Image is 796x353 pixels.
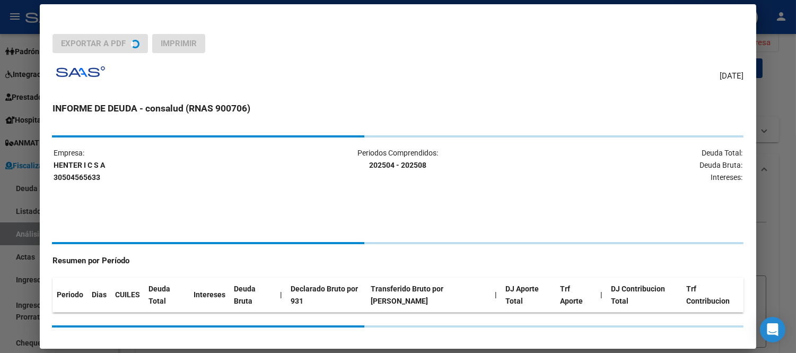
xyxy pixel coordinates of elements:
th: Deuda Total [144,278,189,313]
th: Trf Contribucion [683,278,743,313]
th: Trf Aporte [556,278,596,313]
th: Periodo [53,278,88,313]
th: DJ Contribucion Total [607,278,683,313]
button: Exportar a PDF [53,34,148,53]
th: Transferido Bruto por [PERSON_NAME] [366,278,491,313]
div: Open Intercom Messenger [760,317,785,342]
th: | [597,278,607,313]
button: Imprimir [152,34,205,53]
th: Deuda Bruta [230,278,276,313]
span: [DATE] [720,70,743,82]
h4: Resumen por Período [53,255,743,267]
th: | [491,278,501,313]
th: Dias [88,278,111,313]
th: CUILES [111,278,144,313]
th: Intereses [189,278,230,313]
h3: INFORME DE DEUDA - consalud (RNAS 900706) [53,101,743,115]
th: DJ Aporte Total [501,278,556,313]
th: Declarado Bruto por 931 [286,278,366,313]
span: Imprimir [161,39,197,48]
p: Periodos Comprendidos: [284,147,513,171]
strong: HENTER I C S A 30504565633 [54,161,105,182]
th: | [276,278,286,313]
p: Deuda Total: Deuda Bruta: Intereses: [513,147,742,183]
span: Exportar a PDF [61,39,126,48]
strong: 202504 - 202508 [369,161,426,169]
p: Empresa: [54,147,283,183]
